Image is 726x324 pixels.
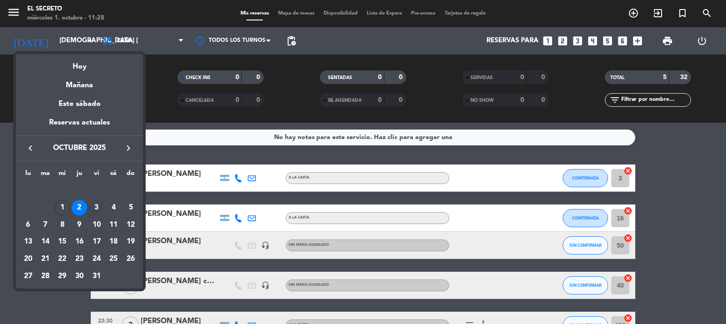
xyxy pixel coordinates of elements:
td: 21 de octubre de 2025 [37,250,54,268]
div: 12 [123,217,138,233]
th: jueves [71,168,88,182]
div: 9 [72,217,87,233]
td: 27 de octubre de 2025 [20,268,37,285]
div: 3 [89,200,104,215]
div: 5 [123,200,138,215]
div: 28 [38,269,53,284]
i: keyboard_arrow_left [25,143,36,154]
td: 4 de octubre de 2025 [105,199,123,216]
div: Mañana [16,73,143,91]
div: 4 [106,200,121,215]
td: 23 de octubre de 2025 [71,250,88,268]
td: 9 de octubre de 2025 [71,216,88,234]
td: 16 de octubre de 2025 [71,233,88,250]
td: 22 de octubre de 2025 [54,250,71,268]
div: 24 [89,251,104,267]
div: 1 [54,200,70,215]
div: 26 [123,251,138,267]
td: 13 de octubre de 2025 [20,233,37,250]
div: 10 [89,217,104,233]
td: 6 de octubre de 2025 [20,216,37,234]
div: 18 [106,234,121,249]
td: 5 de octubre de 2025 [122,199,139,216]
th: domingo [122,168,139,182]
th: martes [37,168,54,182]
div: 29 [54,269,70,284]
td: 8 de octubre de 2025 [54,216,71,234]
div: 31 [89,269,104,284]
td: 30 de octubre de 2025 [71,268,88,285]
span: octubre 2025 [39,142,120,154]
i: keyboard_arrow_right [123,143,134,154]
div: 25 [106,251,121,267]
div: 11 [106,217,121,233]
div: 8 [54,217,70,233]
td: 11 de octubre de 2025 [105,216,123,234]
div: 14 [38,234,53,249]
div: 15 [54,234,70,249]
td: 31 de octubre de 2025 [88,268,105,285]
div: 6 [20,217,36,233]
td: 7 de octubre de 2025 [37,216,54,234]
td: 26 de octubre de 2025 [122,250,139,268]
td: 28 de octubre de 2025 [37,268,54,285]
div: 22 [54,251,70,267]
div: 30 [72,269,87,284]
div: 27 [20,269,36,284]
div: Hoy [16,54,143,73]
div: 13 [20,234,36,249]
td: 14 de octubre de 2025 [37,233,54,250]
td: 17 de octubre de 2025 [88,233,105,250]
td: 18 de octubre de 2025 [105,233,123,250]
button: keyboard_arrow_left [22,142,39,154]
div: 23 [72,251,87,267]
div: 16 [72,234,87,249]
div: Este sábado [16,91,143,117]
th: sábado [105,168,123,182]
td: 12 de octubre de 2025 [122,216,139,234]
td: 10 de octubre de 2025 [88,216,105,234]
th: viernes [88,168,105,182]
td: 25 de octubre de 2025 [105,250,123,268]
td: 24 de octubre de 2025 [88,250,105,268]
th: miércoles [54,168,71,182]
td: 29 de octubre de 2025 [54,268,71,285]
td: 15 de octubre de 2025 [54,233,71,250]
div: 2 [72,200,87,215]
th: lunes [20,168,37,182]
td: 20 de octubre de 2025 [20,250,37,268]
td: 2 de octubre de 2025 [71,199,88,216]
td: OCT. [20,182,139,199]
div: 19 [123,234,138,249]
td: 3 de octubre de 2025 [88,199,105,216]
td: 1 de octubre de 2025 [54,199,71,216]
div: 7 [38,217,53,233]
td: 19 de octubre de 2025 [122,233,139,250]
div: Reservas actuales [16,117,143,135]
div: 17 [89,234,104,249]
button: keyboard_arrow_right [120,142,137,154]
div: 20 [20,251,36,267]
div: 21 [38,251,53,267]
